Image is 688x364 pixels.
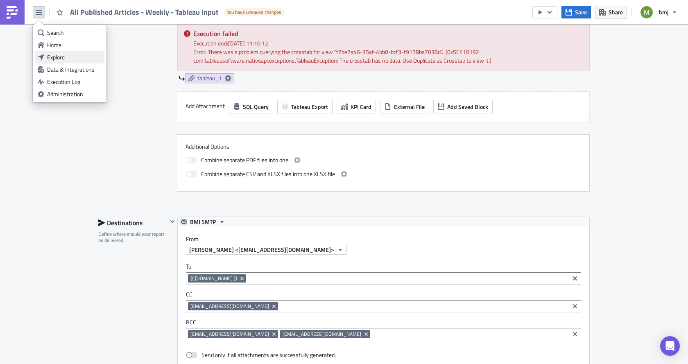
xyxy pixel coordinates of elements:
[380,100,429,113] button: External File
[185,73,234,83] a: tableau_1
[178,217,228,227] button: BMJ SMTP
[595,6,627,18] button: Share
[271,330,278,338] button: Remove Tag
[609,8,623,16] span: Share
[190,275,237,282] span: {{ [DOMAIN_NAME] }}
[186,291,581,298] label: CC
[190,303,269,310] span: [EMAIL_ADDRESS][DOMAIN_NAME]
[229,100,273,113] button: SQL Query
[351,102,371,111] span: KPI Card
[167,217,177,226] button: Hide content
[394,102,425,111] span: External File
[190,217,216,227] span: BMJ SMTP
[291,102,328,111] span: Tableau Export
[193,47,583,65] div: Error: There was a problem querying the crosstab for view “f7be7a46-35af-4bb0-bcf3-f9178ba7038d”....
[186,319,581,326] label: BCC
[3,21,390,41] strong: Note: The existing platform used to distribute this content is now decommissioned. The new platfo...
[447,102,488,111] span: Add Saved Block
[660,336,680,356] div: Open Intercom Messenger
[186,143,581,150] label: Additional Options
[201,155,288,165] span: Combine separate PDF files into one
[363,330,370,338] button: Remove Tag
[197,75,222,82] span: tableau_1
[3,3,391,10] p: Hello,
[193,30,583,37] h5: Execution failed
[433,100,493,113] button: Add Saved Block
[640,5,654,19] img: Avatar
[201,351,336,359] div: Send only if all attachments are successfully generated.
[277,100,333,113] button: Tableau Export
[186,263,581,270] label: To
[636,3,682,21] button: bmj
[47,90,102,98] div: Administration
[570,301,580,311] button: Clear selected items
[561,6,591,18] button: Save
[47,78,102,86] div: Execution Log
[70,7,220,17] span: All Published Articles - Weekly - Tableau Input
[283,331,361,337] span: [EMAIL_ADDRESS][DOMAIN_NAME]
[3,3,391,138] body: Rich Text Area. Press ALT-0 for help.
[575,8,587,16] span: Save
[3,52,391,66] p: Please find attached the {{ row.Frequency }} Published Article report showing all articles publis...
[243,102,269,111] span: SQL Query
[190,331,269,337] span: [EMAIL_ADDRESS][DOMAIN_NAME]
[337,100,376,113] button: KPI Card
[186,245,347,255] button: [PERSON_NAME] <[EMAIL_ADDRESS][DOMAIN_NAME]>
[271,302,278,310] button: Remove Tag
[186,235,589,243] label: From
[239,274,246,283] button: Remove Tag
[193,39,583,47] div: Execution end: [DATE] 11:10:12
[659,8,668,16] span: bmj
[47,41,102,49] div: Home
[227,9,281,16] span: You have unsaved changes
[6,6,19,19] img: PushMetrics
[47,29,102,37] div: Search
[201,169,335,179] span: Combine separate CSV and XLSX files into one XLSX file
[189,245,334,254] span: [PERSON_NAME] <[EMAIL_ADDRESS][DOMAIN_NAME]>
[98,217,167,229] div: Destinations
[47,53,102,61] div: Explore
[98,231,167,244] div: Define where should your report be delivered.
[47,66,102,74] div: Data & Integrations
[570,274,580,283] button: Clear selected items
[186,100,225,112] label: Add Attachment
[570,329,580,339] button: Clear selected items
